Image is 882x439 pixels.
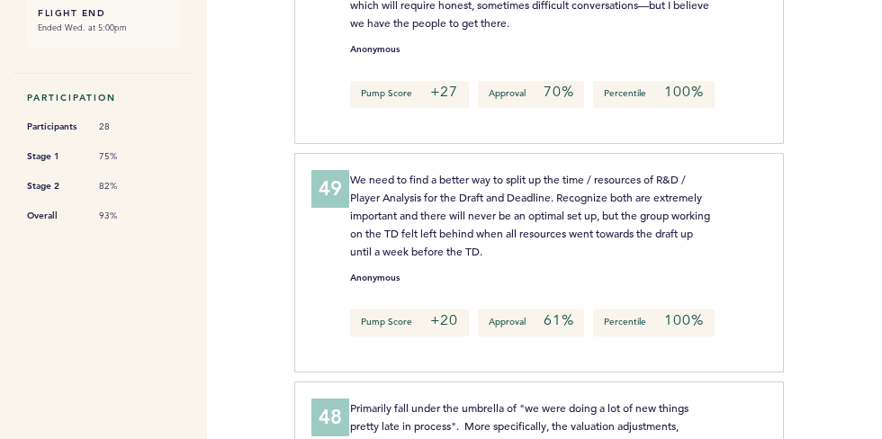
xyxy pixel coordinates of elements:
[350,81,469,108] p: Pump Score
[544,311,573,329] em: 61%
[99,121,153,133] span: 28
[99,150,153,163] span: 75%
[350,45,400,54] small: Anonymous
[38,7,169,19] h6: FLIGHT END
[430,83,458,101] em: +27
[350,273,400,282] small: Anonymous
[593,309,714,336] p: Percentile
[27,207,81,225] span: Overall
[430,311,458,329] em: +20
[478,309,584,336] p: Approval
[350,172,713,258] span: We need to find a better way to split up the time / resources of R&D / Player Analysis for the Dr...
[311,399,349,436] div: 48
[38,19,169,37] small: Ended Wed. at 5:00pm
[478,81,584,108] p: Approval
[27,148,81,166] span: Stage 1
[350,309,469,336] p: Pump Score
[27,92,180,103] h5: Participation
[593,81,714,108] p: Percentile
[544,83,573,101] em: 70%
[27,118,81,136] span: Participants
[664,311,703,329] em: 100%
[99,210,153,222] span: 93%
[27,177,81,195] span: Stage 2
[311,170,349,208] div: 49
[99,180,153,193] span: 82%
[664,83,703,101] em: 100%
